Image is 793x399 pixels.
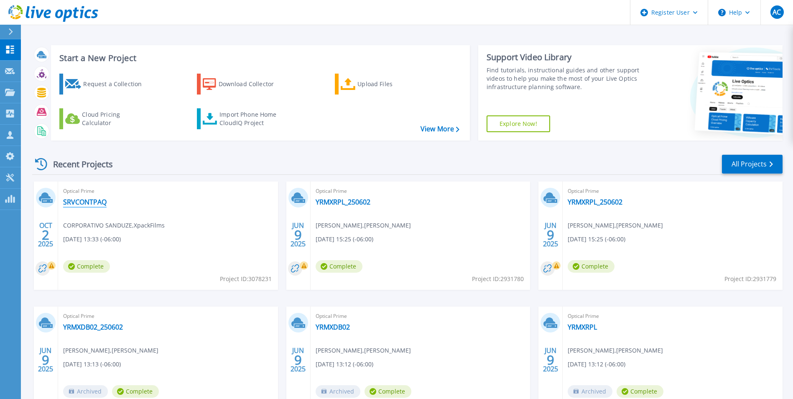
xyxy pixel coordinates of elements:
[63,260,110,273] span: Complete
[472,274,524,284] span: Project ID: 2931780
[547,356,554,363] span: 9
[63,323,123,331] a: YRMXDB02_250602
[83,76,150,92] div: Request a Collection
[316,221,411,230] span: [PERSON_NAME] , [PERSON_NAME]
[487,52,642,63] div: Support Video Library
[32,154,124,174] div: Recent Projects
[220,274,272,284] span: Project ID: 3078231
[617,385,663,398] span: Complete
[487,66,642,91] div: Find tutorials, instructional guides and other support videos to help you make the most of your L...
[38,220,54,250] div: OCT 2025
[316,360,373,369] span: [DATE] 13:12 (-06:00)
[568,221,663,230] span: [PERSON_NAME] , [PERSON_NAME]
[197,74,290,95] a: Download Collector
[724,274,776,284] span: Project ID: 2931779
[316,323,350,331] a: YRMXDB02
[568,346,663,355] span: [PERSON_NAME] , [PERSON_NAME]
[335,74,428,95] a: Upload Files
[421,125,459,133] a: View More
[63,312,273,321] span: Optical Prime
[59,74,153,95] a: Request a Collection
[316,346,411,355] span: [PERSON_NAME] , [PERSON_NAME]
[316,187,525,196] span: Optical Prime
[59,108,153,129] a: Cloud Pricing Calculator
[357,76,424,92] div: Upload Files
[316,260,362,273] span: Complete
[219,110,285,127] div: Import Phone Home CloudIQ Project
[568,198,622,206] a: YRMXRPL_250602
[59,54,459,63] h3: Start a New Project
[773,9,781,15] span: AC
[294,231,302,238] span: 9
[63,198,107,206] a: SRVCONTPAQ
[290,345,306,375] div: JUN 2025
[722,155,783,174] a: All Projects
[316,385,360,398] span: Archived
[38,345,54,375] div: JUN 2025
[42,231,49,238] span: 2
[568,360,625,369] span: [DATE] 13:12 (-06:00)
[543,220,558,250] div: JUN 2025
[547,231,554,238] span: 9
[294,356,302,363] span: 9
[63,360,121,369] span: [DATE] 13:13 (-06:00)
[568,235,625,244] span: [DATE] 15:25 (-06:00)
[568,312,778,321] span: Optical Prime
[568,323,597,331] a: YRMXRPL
[42,356,49,363] span: 9
[63,385,108,398] span: Archived
[316,198,370,206] a: YRMXRPL_250602
[82,110,149,127] div: Cloud Pricing Calculator
[568,385,612,398] span: Archived
[63,346,158,355] span: [PERSON_NAME] , [PERSON_NAME]
[487,115,550,132] a: Explore Now!
[543,345,558,375] div: JUN 2025
[290,220,306,250] div: JUN 2025
[63,187,273,196] span: Optical Prime
[63,235,121,244] span: [DATE] 13:33 (-06:00)
[112,385,159,398] span: Complete
[219,76,286,92] div: Download Collector
[63,221,165,230] span: CORPORATIVO SANDUZE , XpackFilms
[568,187,778,196] span: Optical Prime
[316,312,525,321] span: Optical Prime
[568,260,615,273] span: Complete
[316,235,373,244] span: [DATE] 15:25 (-06:00)
[365,385,411,398] span: Complete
